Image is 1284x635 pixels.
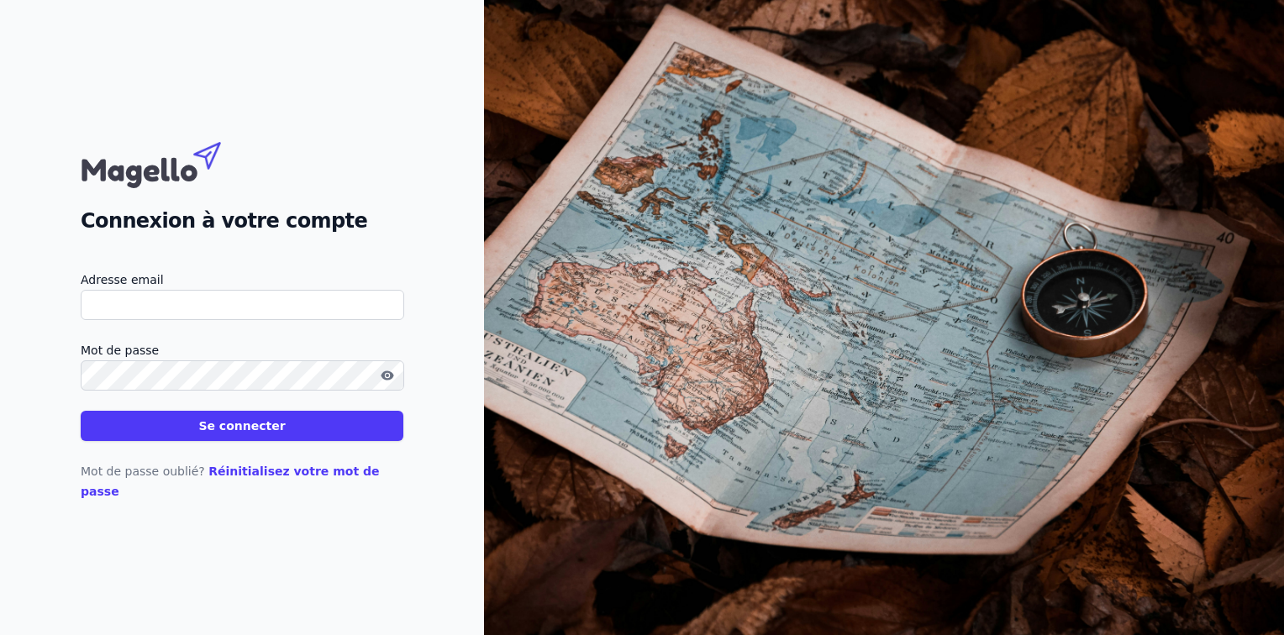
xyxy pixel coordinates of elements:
a: Réinitialisez votre mot de passe [81,464,380,498]
h2: Connexion à votre compte [81,206,403,236]
label: Adresse email [81,270,403,290]
p: Mot de passe oublié? [81,461,403,501]
button: Se connecter [81,411,403,441]
label: Mot de passe [81,340,403,360]
img: Magello [81,134,257,192]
